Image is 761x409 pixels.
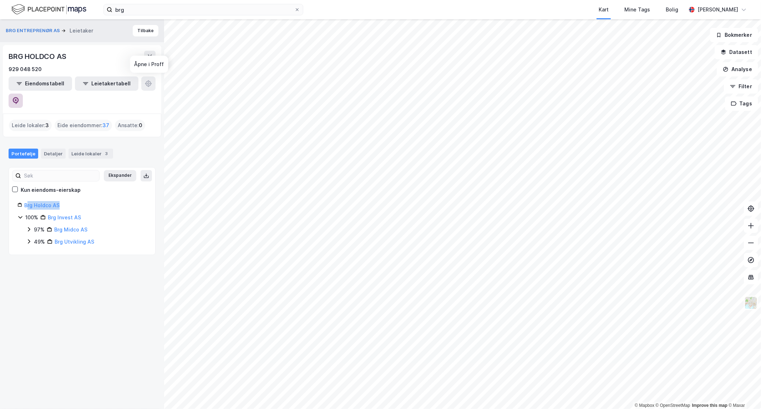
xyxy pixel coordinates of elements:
[6,27,61,34] button: BRG ENTREPRENØR AS
[9,65,42,74] div: 929 048 520
[34,225,45,234] div: 97%
[139,121,142,130] span: 0
[103,150,110,157] div: 3
[692,403,727,408] a: Improve this map
[115,120,145,131] div: Ansatte :
[744,296,758,310] img: Z
[11,3,86,16] img: logo.f888ab2527a4732fd821a326f86c7f29.svg
[112,4,294,15] input: Søk på adresse, matrikkel, gårdeiere, leietakere eller personer
[104,170,136,181] button: Ekspander
[624,5,650,14] div: Mine Tags
[725,96,758,111] button: Tags
[48,214,81,220] a: Brg Invest AS
[24,202,60,208] a: Brg Holdco AS
[9,51,67,62] div: BRG HOLDCO AS
[102,121,109,130] span: 37
[725,375,761,409] div: Kontrollprogram for chat
[70,26,93,35] div: Leietaker
[656,403,690,408] a: OpenStreetMap
[25,213,38,222] div: 100%
[69,149,113,159] div: Leide lokaler
[55,239,94,245] a: Brg Utvikling AS
[666,5,678,14] div: Bolig
[21,186,81,194] div: Kun eiendoms-eierskap
[9,76,72,91] button: Eiendomstabell
[710,28,758,42] button: Bokmerker
[75,76,138,91] button: Leietakertabell
[55,120,112,131] div: Eide eiendommer :
[635,403,654,408] a: Mapbox
[9,149,38,159] div: Portefølje
[697,5,738,14] div: [PERSON_NAME]
[715,45,758,59] button: Datasett
[725,375,761,409] iframe: Chat Widget
[9,120,52,131] div: Leide lokaler :
[133,25,158,36] button: Tilbake
[41,149,66,159] div: Detaljer
[45,121,49,130] span: 3
[54,226,87,233] a: Brg Midco AS
[599,5,609,14] div: Kart
[34,238,45,246] div: 49%
[717,62,758,76] button: Analyse
[21,170,99,181] input: Søk
[724,79,758,94] button: Filter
